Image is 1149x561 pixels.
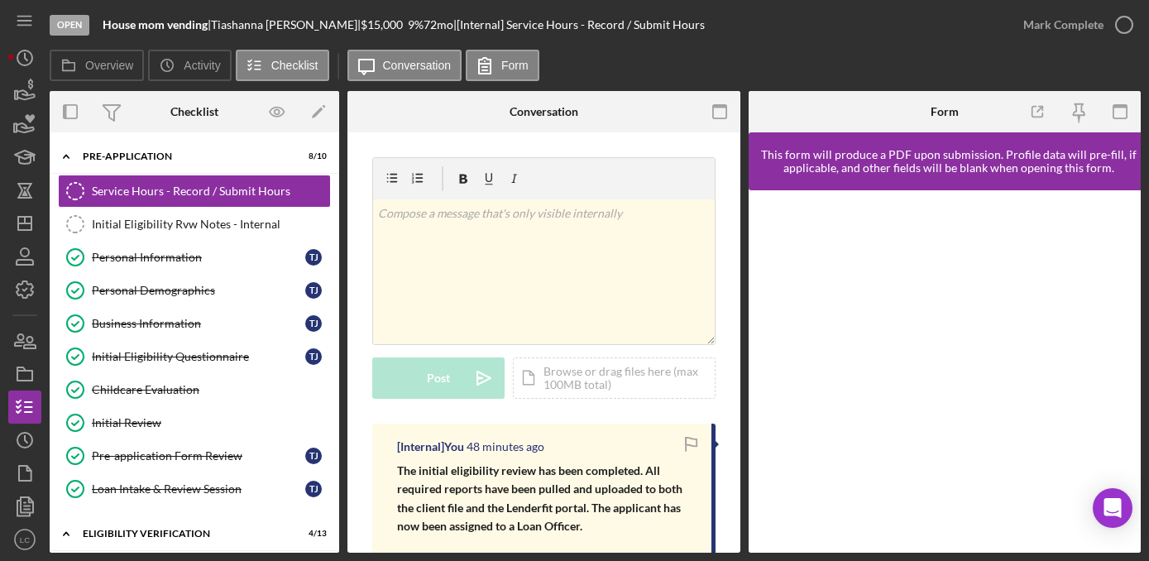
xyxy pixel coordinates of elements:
[50,50,144,81] button: Overview
[58,274,331,307] a: Personal DemographicsTJ
[58,472,331,506] a: Loan Intake & Review SessionTJ
[271,59,318,72] label: Checklist
[931,105,959,118] div: Form
[757,148,1142,175] div: This form will produce a PDF upon submission. Profile data will pre-fill, if applicable, and othe...
[92,185,330,198] div: Service Hours - Record / Submit Hours
[58,340,331,373] a: Initial Eligibility QuestionnaireTJ
[58,406,331,439] a: Initial Review
[305,249,322,266] div: T J
[297,151,327,161] div: 8 / 10
[347,50,462,81] button: Conversation
[148,50,231,81] button: Activity
[236,50,329,81] button: Checklist
[383,59,452,72] label: Conversation
[453,18,705,31] div: | [Internal] Service Hours - Record / Submit Hours
[92,218,330,231] div: Initial Eligibility Rvw Notes - Internal
[92,284,305,297] div: Personal Demographics
[92,383,330,396] div: Childcare Evaluation
[361,17,403,31] span: $15,000
[424,18,453,31] div: 72 mo
[510,105,578,118] div: Conversation
[1093,488,1132,528] div: Open Intercom Messenger
[20,535,30,544] text: LC
[103,18,211,31] div: |
[305,348,322,365] div: T J
[427,357,450,399] div: Post
[85,59,133,72] label: Overview
[83,151,285,161] div: Pre-Application
[92,317,305,330] div: Business Information
[305,282,322,299] div: T J
[397,440,464,453] div: [Internal] You
[8,523,41,556] button: LC
[92,449,305,463] div: Pre-application Form Review
[170,105,218,118] div: Checklist
[466,50,539,81] button: Form
[305,481,322,497] div: T J
[58,175,331,208] a: Service Hours - Record / Submit Hours
[103,17,208,31] b: House mom vending
[92,350,305,363] div: Initial Eligibility Questionnaire
[184,59,220,72] label: Activity
[58,208,331,241] a: Initial Eligibility Rvw Notes - Internal
[397,463,685,533] span: The initial eligibility review has been completed. All required reports have been pulled and uplo...
[305,315,322,332] div: T J
[58,439,331,472] a: Pre-application Form ReviewTJ
[1007,8,1141,41] button: Mark Complete
[408,18,424,31] div: 9 %
[765,207,1127,536] iframe: Lenderfit form
[92,416,330,429] div: Initial Review
[92,251,305,264] div: Personal Information
[58,373,331,406] a: Childcare Evaluation
[305,448,322,464] div: T J
[58,307,331,340] a: Business InformationTJ
[372,357,505,399] button: Post
[92,482,305,496] div: Loan Intake & Review Session
[1023,8,1104,41] div: Mark Complete
[50,15,89,36] div: Open
[501,59,529,72] label: Form
[297,529,327,539] div: 4 / 13
[83,529,285,539] div: Eligibility Verification
[211,18,361,31] div: Tiashanna [PERSON_NAME] |
[58,241,331,274] a: Personal InformationTJ
[467,440,544,453] time: 2025-09-16 18:37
